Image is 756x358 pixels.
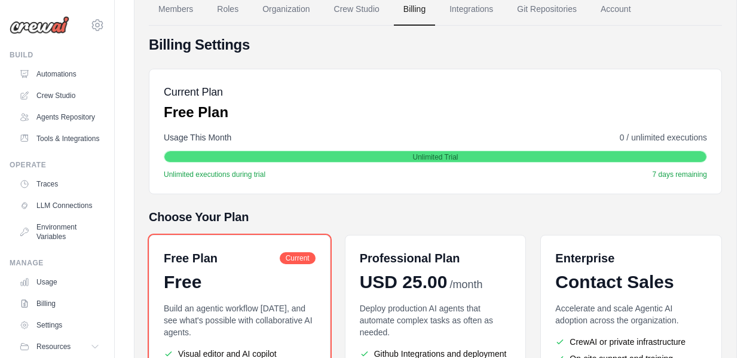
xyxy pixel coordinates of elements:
div: Free [164,271,316,293]
span: USD 25.00 [360,271,448,293]
span: Usage This Month [164,131,231,143]
a: Traces [14,175,105,194]
p: Deploy production AI agents that automate complex tasks as often as needed. [360,302,512,338]
span: Current [280,252,316,264]
p: Build an agentic workflow [DATE], and see what's possible with collaborative AI agents. [164,302,316,338]
h4: Billing Settings [149,35,722,54]
h5: Current Plan [164,84,228,100]
button: Resources [14,337,105,356]
span: Unlimited executions during trial [164,170,265,179]
div: Build [10,50,105,60]
h6: Free Plan [164,250,218,267]
a: Tools & Integrations [14,129,105,148]
a: Automations [14,65,105,84]
h6: Professional Plan [360,250,460,267]
span: Unlimited Trial [412,152,458,162]
span: 7 days remaining [653,170,707,179]
h6: Enterprise [555,250,707,267]
div: Operate [10,160,105,170]
span: /month [449,277,482,293]
a: Billing [14,294,105,313]
h5: Choose Your Plan [149,209,722,225]
img: Logo [10,16,69,34]
div: Manage [10,258,105,268]
a: Crew Studio [14,86,105,105]
p: Accelerate and scale Agentic AI adoption across the organization. [555,302,707,326]
li: CrewAI or private infrastructure [555,336,707,348]
span: 0 / unlimited executions [620,131,707,143]
a: Settings [14,316,105,335]
span: Resources [36,342,71,351]
p: Free Plan [164,103,228,122]
a: LLM Connections [14,196,105,215]
div: Contact Sales [555,271,707,293]
a: Agents Repository [14,108,105,127]
a: Usage [14,273,105,292]
a: Environment Variables [14,218,105,246]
